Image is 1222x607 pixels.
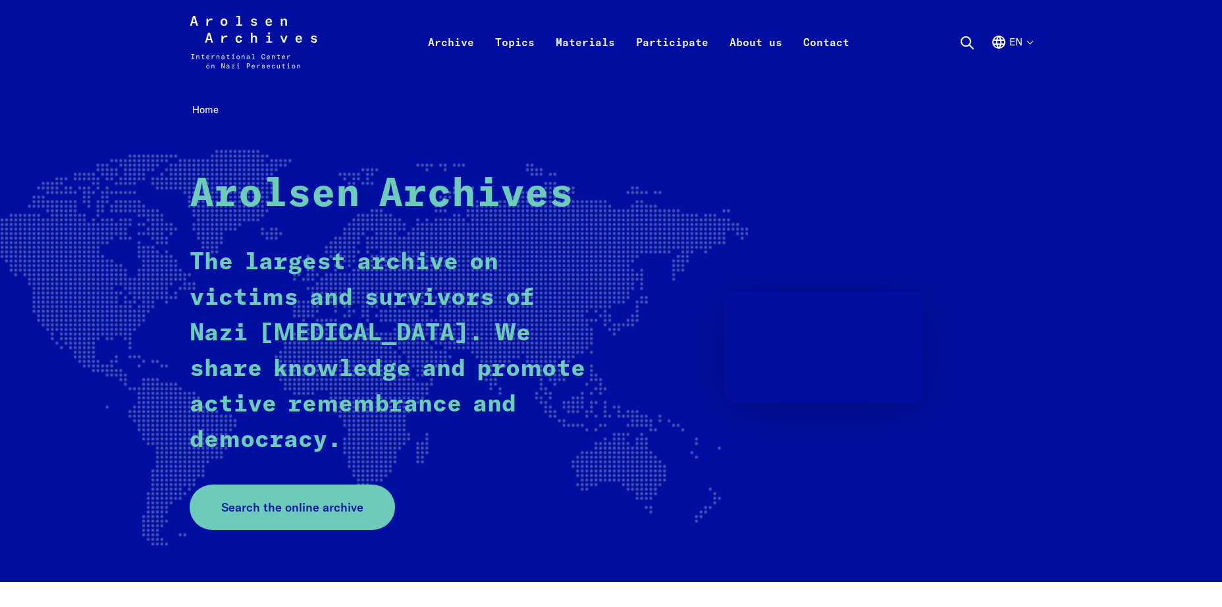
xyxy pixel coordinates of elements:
[190,485,395,530] a: Search the online archive
[221,498,363,516] span: Search the online archive
[417,32,485,84] a: Archive
[793,32,860,84] a: Contact
[190,245,588,458] p: The largest archive on victims and survivors of Nazi [MEDICAL_DATA]. We share knowledge and promo...
[190,175,573,215] strong: Arolsen Archives
[545,32,625,84] a: Materials
[719,32,793,84] a: About us
[625,32,719,84] a: Participate
[991,34,1032,82] button: English, language selection
[190,100,1032,120] nav: Breadcrumb
[192,103,219,116] span: Home
[485,32,545,84] a: Topics
[417,16,860,68] nav: Primary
